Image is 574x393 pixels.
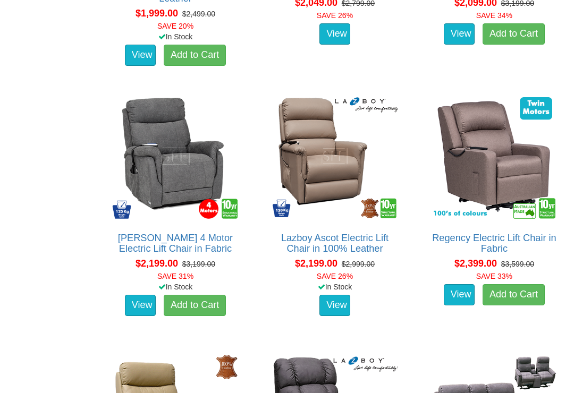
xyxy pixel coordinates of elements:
[269,90,401,222] img: Lazboy Ascot Electric Lift Chair in 100% Leather
[483,284,545,305] a: Add to Cart
[164,295,226,316] a: Add to Cart
[118,233,233,254] a: [PERSON_NAME] 4 Motor Electric Lift Chair in Fabric
[476,272,512,280] font: SAVE 33%
[444,284,475,305] a: View
[319,295,350,316] a: View
[125,295,156,316] a: View
[428,90,560,222] img: Regency Electric Lift Chair in Fabric
[164,45,226,66] a: Add to Cart
[125,45,156,66] a: View
[261,281,409,292] div: In Stock
[136,258,178,269] span: $2,199.00
[157,22,193,30] font: SAVE 20%
[157,272,193,280] font: SAVE 31%
[454,258,497,269] span: $2,399.00
[102,31,249,42] div: In Stock
[295,258,337,269] span: $2,199.00
[182,260,215,268] del: $3,199.00
[444,23,475,45] a: View
[476,11,512,20] font: SAVE 34%
[342,260,375,268] del: $2,999.00
[317,272,353,280] font: SAVE 26%
[319,23,350,45] a: View
[281,233,389,254] a: Lazboy Ascot Electric Lift Chair in 100% Leather
[102,281,249,292] div: In Stock
[317,11,353,20] font: SAVE 26%
[136,8,178,19] span: $1,999.00
[501,260,534,268] del: $3,599.00
[109,90,241,222] img: Dalton 4 Motor Electric Lift Chair in Fabric
[432,233,556,254] a: Regency Electric Lift Chair in Fabric
[483,23,545,45] a: Add to Cart
[182,10,215,18] del: $2,499.00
